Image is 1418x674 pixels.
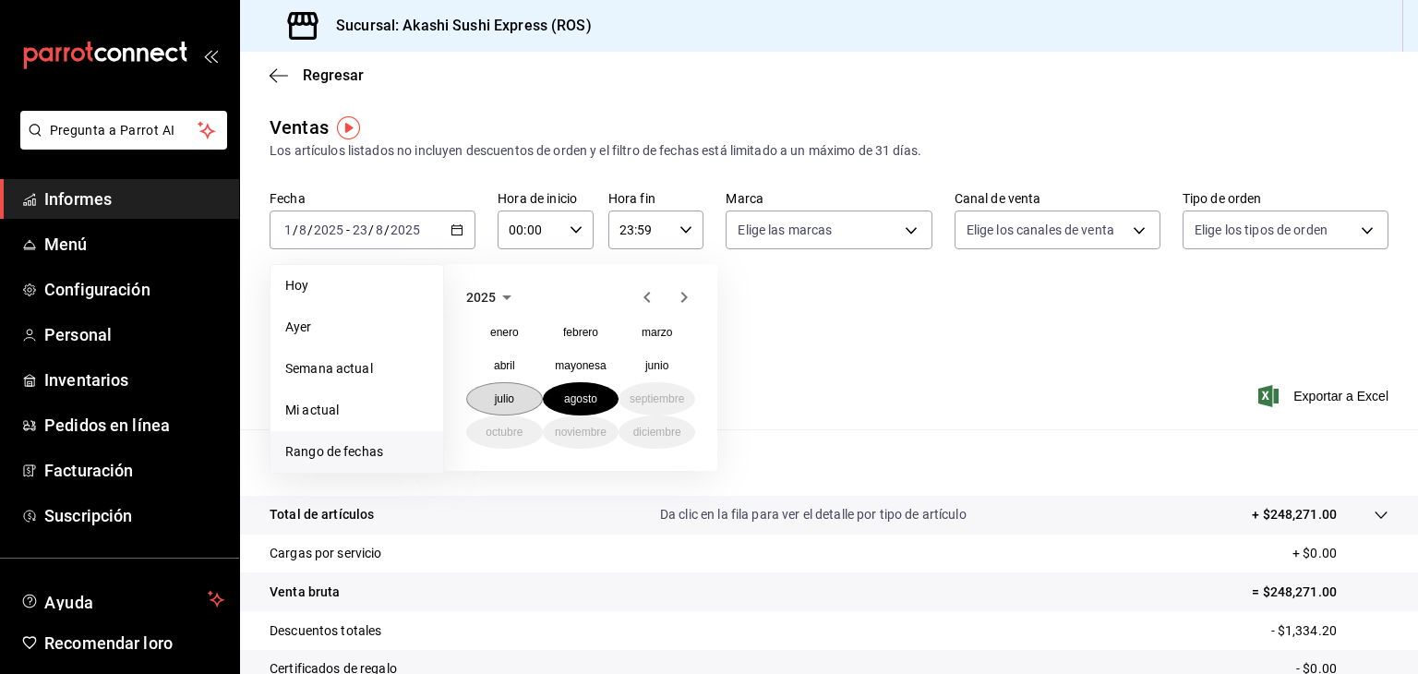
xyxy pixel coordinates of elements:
[375,223,384,237] input: --
[642,326,672,339] font: marzo
[466,286,518,308] button: 2025
[563,326,598,339] abbr: febrero de 2025
[44,593,94,612] font: Ayuda
[645,359,668,372] abbr: junio de 2025
[1293,389,1388,403] font: Exportar a Excel
[563,326,598,339] font: febrero
[285,278,308,293] font: Hoy
[619,415,695,449] button: diciembre de 2025
[633,426,681,439] abbr: diciembre de 2025
[486,426,523,439] font: octubre
[303,66,364,84] font: Regresar
[955,191,1041,206] font: Canal de venta
[495,392,514,405] font: julio
[270,66,364,84] button: Regresar
[543,316,619,349] button: febrero de 2025
[543,415,619,449] button: noviembre de 2025
[619,382,695,415] button: septiembre de 2025
[660,507,967,522] font: Da clic en la fila para ver el detalle por tipo de artículo
[619,316,695,349] button: marzo de 2025
[630,392,684,405] font: septiembre
[495,392,514,405] abbr: julio de 2025
[630,392,684,405] abbr: septiembre de 2025
[352,223,368,237] input: --
[466,382,543,415] button: julio de 2025
[490,326,519,339] abbr: enero de 2025
[390,223,421,237] input: ----
[466,290,496,305] font: 2025
[44,235,88,254] font: Menú
[1195,223,1328,237] font: Elige los tipos de orden
[608,191,655,206] font: Hora fin
[346,223,350,237] font: -
[13,134,227,153] a: Pregunta a Parrot AI
[270,116,329,138] font: Ventas
[336,17,592,34] font: Sucursal: Akashi Sushi Express (ROS)
[44,415,170,435] font: Pedidos en línea
[1252,584,1337,599] font: = $248,271.00
[967,223,1114,237] font: Elige los canales de venta
[285,444,383,459] font: Rango de fechas
[270,191,306,206] font: Fecha
[293,223,298,237] font: /
[555,426,607,439] abbr: noviembre de 2025
[203,48,218,63] button: abrir_cajón_menú
[44,189,112,209] font: Informes
[486,426,523,439] abbr: octubre de 2025
[44,506,132,525] font: Suscripción
[543,382,619,415] button: agosto de 2025
[270,507,374,522] font: Total de artículos
[726,191,763,206] font: Marca
[285,319,312,334] font: Ayer
[44,461,133,480] font: Facturación
[1271,623,1337,638] font: - $1,334.20
[633,426,681,439] font: diciembre
[543,349,619,382] button: Mayo de 2025
[555,426,607,439] font: noviembre
[368,223,374,237] font: /
[270,546,382,560] font: Cargas por servicio
[44,370,128,390] font: Inventarios
[283,223,293,237] input: --
[313,223,344,237] input: ----
[1183,191,1262,206] font: Tipo de orden
[466,415,543,449] button: octubre de 2025
[466,316,543,349] button: enero de 2025
[1252,507,1337,522] font: + $248,271.00
[270,584,340,599] font: Venta bruta
[298,223,307,237] input: --
[44,633,173,653] font: Recomendar loro
[44,280,150,299] font: Configuración
[498,191,577,206] font: Hora de inicio
[490,326,519,339] font: enero
[384,223,390,237] font: /
[1262,385,1388,407] button: Exportar a Excel
[564,392,597,405] font: agosto
[1292,546,1337,560] font: + $0.00
[285,403,339,417] font: Mi actual
[494,359,515,372] abbr: abril de 2025
[642,326,672,339] abbr: marzo de 2025
[270,623,381,638] font: Descuentos totales
[270,143,921,158] font: Los artículos listados no incluyen descuentos de orden y el filtro de fechas está limitado a un m...
[44,325,112,344] font: Personal
[20,111,227,150] button: Pregunta a Parrot AI
[307,223,313,237] font: /
[555,359,606,372] abbr: Mayo de 2025
[619,349,695,382] button: junio de 2025
[738,223,832,237] font: Elige las marcas
[555,359,606,372] font: mayonesa
[645,359,668,372] font: junio
[494,359,515,372] font: abril
[564,392,597,405] abbr: agosto de 2025
[50,123,175,138] font: Pregunta a Parrot AI
[466,349,543,382] button: abril de 2025
[337,116,360,139] img: Marcador de información sobre herramientas
[285,361,373,376] font: Semana actual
